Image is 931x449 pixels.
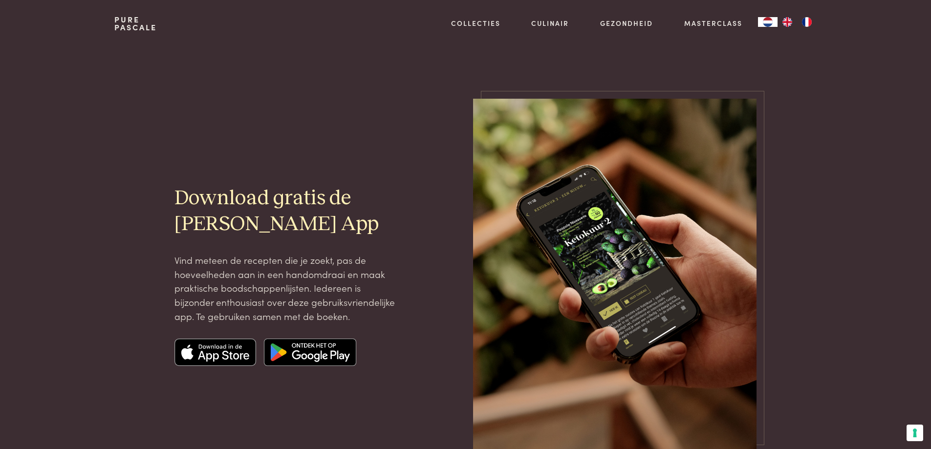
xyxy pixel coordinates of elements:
p: Vind meteen de recepten die je zoekt, pas de hoeveelheden aan in een handomdraai en maak praktisc... [174,253,398,323]
a: Masterclass [684,18,742,28]
div: Language [758,17,778,27]
aside: Language selected: Nederlands [758,17,817,27]
button: Uw voorkeuren voor toestemming voor trackingtechnologieën [907,425,923,441]
a: PurePascale [114,16,157,31]
a: FR [797,17,817,27]
a: EN [778,17,797,27]
a: Gezondheid [600,18,653,28]
img: Google app store [264,339,356,366]
a: NL [758,17,778,27]
h2: Download gratis de [PERSON_NAME] App [174,186,398,237]
ul: Language list [778,17,817,27]
img: Apple app store [174,339,257,366]
a: Culinair [531,18,569,28]
a: Collecties [451,18,500,28]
